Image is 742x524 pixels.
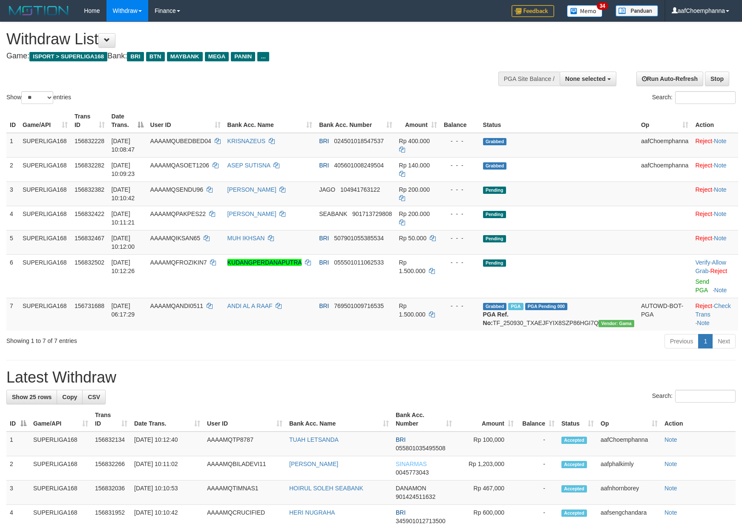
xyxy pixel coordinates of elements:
span: MEGA [205,52,229,61]
img: Feedback.jpg [512,5,554,17]
td: aafChoemphanna [638,133,692,158]
span: Accepted [561,437,587,444]
span: Grabbed [483,303,507,310]
td: 5 [6,230,19,254]
span: 156731688 [75,302,104,309]
span: AAAAMQPAKPES22 [150,210,206,217]
td: SUPERLIGA168 [19,133,71,158]
div: - - - [444,161,476,170]
div: - - - [444,185,476,194]
label: Search: [652,91,736,104]
a: HOIRUL SOLEH SEABANK [289,485,363,492]
td: · [692,230,738,254]
h1: Latest Withdraw [6,369,736,386]
span: Rp 140.000 [399,162,430,169]
span: Pending [483,187,506,194]
span: Pending [483,211,506,218]
span: PANIN [231,52,255,61]
td: · · [692,298,738,331]
span: Copy 507901055385534 to clipboard [334,235,384,242]
a: 1 [698,334,713,348]
span: Copy [62,394,77,400]
th: Status: activate to sort column ascending [558,407,597,432]
td: · [692,206,738,230]
a: Note [714,235,727,242]
span: [DATE] 10:10:42 [112,186,135,202]
button: None selected [560,72,616,86]
td: Rp 467,000 [455,481,517,505]
td: Rp 1,203,000 [455,456,517,481]
th: Balance [440,109,480,133]
th: Balance: activate to sort column ascending [517,407,558,432]
a: [PERSON_NAME] [227,186,276,193]
span: AAAAMQIKSAN65 [150,235,201,242]
span: Rp 1.500.000 [399,302,426,318]
div: - - - [444,302,476,310]
td: SUPERLIGA168 [30,481,92,505]
a: Next [712,334,736,348]
a: Reject [695,162,712,169]
input: Search: [675,91,736,104]
a: [PERSON_NAME] [289,461,338,467]
th: Amount: activate to sort column ascending [455,407,517,432]
span: AAAAMQSENDU96 [150,186,203,193]
span: BRI [319,302,329,309]
span: Copy 405601008249504 to clipboard [334,162,384,169]
a: Run Auto-Refresh [636,72,703,86]
a: Copy [57,390,83,404]
span: [DATE] 10:12:26 [112,259,135,274]
span: DANAMON [396,485,426,492]
span: Copy 769501009716535 to clipboard [334,302,384,309]
td: · · [692,254,738,298]
span: Pending [483,235,506,242]
th: Bank Acc. Name: activate to sort column ascending [286,407,392,432]
span: SEABANK [319,210,347,217]
span: BRI [396,436,406,443]
th: ID [6,109,19,133]
span: Copy 901424511632 to clipboard [396,493,435,500]
span: AAAAMQANDI0511 [150,302,204,309]
div: PGA Site Balance / [498,72,560,86]
span: BTN [146,52,165,61]
td: 6 [6,254,19,298]
span: Accepted [561,510,587,517]
td: 156832266 [92,456,131,481]
span: Rp 50.000 [399,235,427,242]
a: Note [664,485,677,492]
th: Date Trans.: activate to sort column descending [108,109,147,133]
span: Show 25 rows [12,394,52,400]
a: Verify [695,259,710,266]
a: ASEP SUTISNA [227,162,270,169]
td: TF_250930_TXAEJFYIX8SZP86HGI7Q [480,298,638,331]
span: ISPORT > SUPERLIGA168 [29,52,107,61]
span: AAAAMQFROZIKIN7 [150,259,207,266]
td: SUPERLIGA168 [19,298,71,331]
td: 7 [6,298,19,331]
span: Copy 104941763122 to clipboard [340,186,380,193]
td: SUPERLIGA168 [30,456,92,481]
span: [DATE] 10:11:21 [112,210,135,226]
td: SUPERLIGA168 [19,230,71,254]
a: HERI NUGRAHA [289,509,335,516]
td: aafnhornborey [597,481,661,505]
a: KRISNAZEUS [227,138,265,144]
a: [PERSON_NAME] [227,210,276,217]
input: Search: [675,390,736,403]
span: Marked by aafromsomean [508,303,523,310]
span: 156832422 [75,210,104,217]
td: - [517,481,558,505]
span: [DATE] 10:12:00 [112,235,135,250]
td: 2 [6,456,30,481]
td: SUPERLIGA168 [19,157,71,181]
th: Amount: activate to sort column ascending [396,109,440,133]
span: BRI [127,52,144,61]
img: Button%20Memo.svg [567,5,603,17]
a: Note [714,162,727,169]
span: Copy 901713729808 to clipboard [352,210,392,217]
td: 1 [6,133,19,158]
td: AUTOWD-BOT-PGA [638,298,692,331]
span: Grabbed [483,138,507,145]
td: SUPERLIGA168 [19,181,71,206]
select: Showentries [21,91,53,104]
a: Show 25 rows [6,390,57,404]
